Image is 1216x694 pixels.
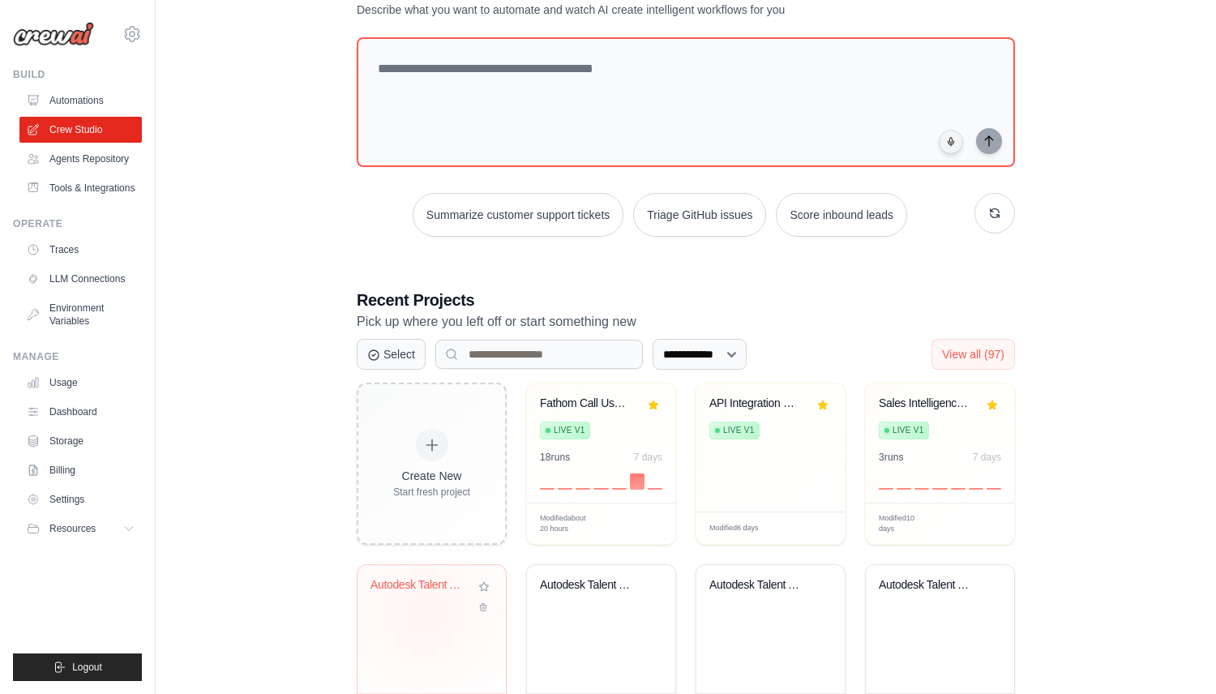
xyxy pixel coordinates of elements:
div: Autodesk Talent Acquisition Automation [879,578,977,593]
button: Resources [19,516,142,542]
div: Day 6: 18 executions [630,473,644,490]
a: Agents Repository [19,146,142,172]
h3: Recent Projects [357,289,1015,311]
div: Operate [13,217,142,230]
button: Remove from favorites [644,396,662,414]
a: Crew Studio [19,117,142,143]
span: Modified about 20 hours [540,513,590,535]
div: Sales Intelligence Research Automation [879,396,977,411]
a: Dashboard [19,399,142,425]
div: Day 4: 0 executions [593,488,608,490]
p: Pick up where you left off or start something new [357,311,1015,332]
a: Usage [19,370,142,396]
div: Day 4: 0 executions [932,488,947,490]
a: Billing [19,457,142,483]
span: Edit [976,518,990,530]
a: Storage [19,428,142,454]
button: Remove from favorites [983,396,1001,414]
div: Autodesk Talent Acquisition AI Automation [709,578,807,593]
a: Environment Variables [19,295,142,334]
span: Logout [72,661,102,674]
button: Add to favorites [475,578,493,596]
div: Manage [13,350,142,363]
div: 3 run s [879,451,904,464]
button: Remove from favorites [814,396,832,414]
span: Live v1 [893,424,923,437]
span: Modified 10 days [879,513,929,535]
span: Manage [590,518,619,530]
div: Day 7: 0 executions [648,488,662,490]
div: Build [13,68,142,81]
div: Day 5: 0 executions [951,488,966,490]
button: Logout [13,653,142,681]
div: Day 1: 0 executions [540,488,554,490]
div: Autodesk Talent Acquisition Optimization [370,578,469,593]
a: Automations [19,88,142,114]
div: Day 2: 0 executions [558,488,572,490]
span: Manage [929,518,958,530]
div: Create New [393,468,470,484]
a: Tools & Integrations [19,175,142,201]
div: Manage deployment [760,522,800,534]
div: Day 2: 0 executions [897,488,911,490]
div: Manage deployment [929,518,970,530]
div: Day 5: 0 executions [612,488,627,490]
div: Activity over last 7 days [540,470,662,490]
button: Score inbound leads [776,193,907,237]
span: Edit [807,522,820,534]
span: Edit [637,518,651,530]
div: Day 3: 0 executions [576,488,590,490]
div: Start fresh project [393,486,470,499]
div: Activity over last 7 days [879,470,1001,490]
div: Autodesk Talent Acquisition Automation [540,578,638,593]
img: Logo [13,22,94,46]
a: LLM Connections [19,266,142,292]
button: Click to speak your automation idea [939,130,963,154]
span: View all (97) [942,348,1004,361]
div: Day 1: 0 executions [879,488,893,490]
button: Get new suggestions [974,193,1015,233]
button: Select [357,339,426,370]
span: Resources [49,522,96,535]
div: Day 3: 0 executions [914,488,929,490]
button: Triage GitHub issues [633,193,766,237]
div: Day 7: 0 executions [987,488,1001,490]
div: 18 run s [540,451,570,464]
div: Fathom Call Use Case Extractor [540,396,638,411]
div: API Integration Configuration Generator [709,396,807,411]
p: Describe what you want to automate and watch AI create intelligent workflows for you [357,2,901,18]
span: Live v1 [554,424,584,437]
a: Settings [19,486,142,512]
button: Delete project [475,599,493,615]
button: View all (97) [931,339,1015,370]
span: Live v1 [723,424,754,437]
span: Manage [760,522,789,534]
button: Summarize customer support tickets [413,193,623,237]
span: Modified 6 days [709,523,759,534]
div: Manage deployment [590,518,631,530]
div: 7 days [973,451,1001,464]
a: Traces [19,237,142,263]
div: Day 6: 0 executions [969,488,983,490]
div: 7 days [634,451,662,464]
